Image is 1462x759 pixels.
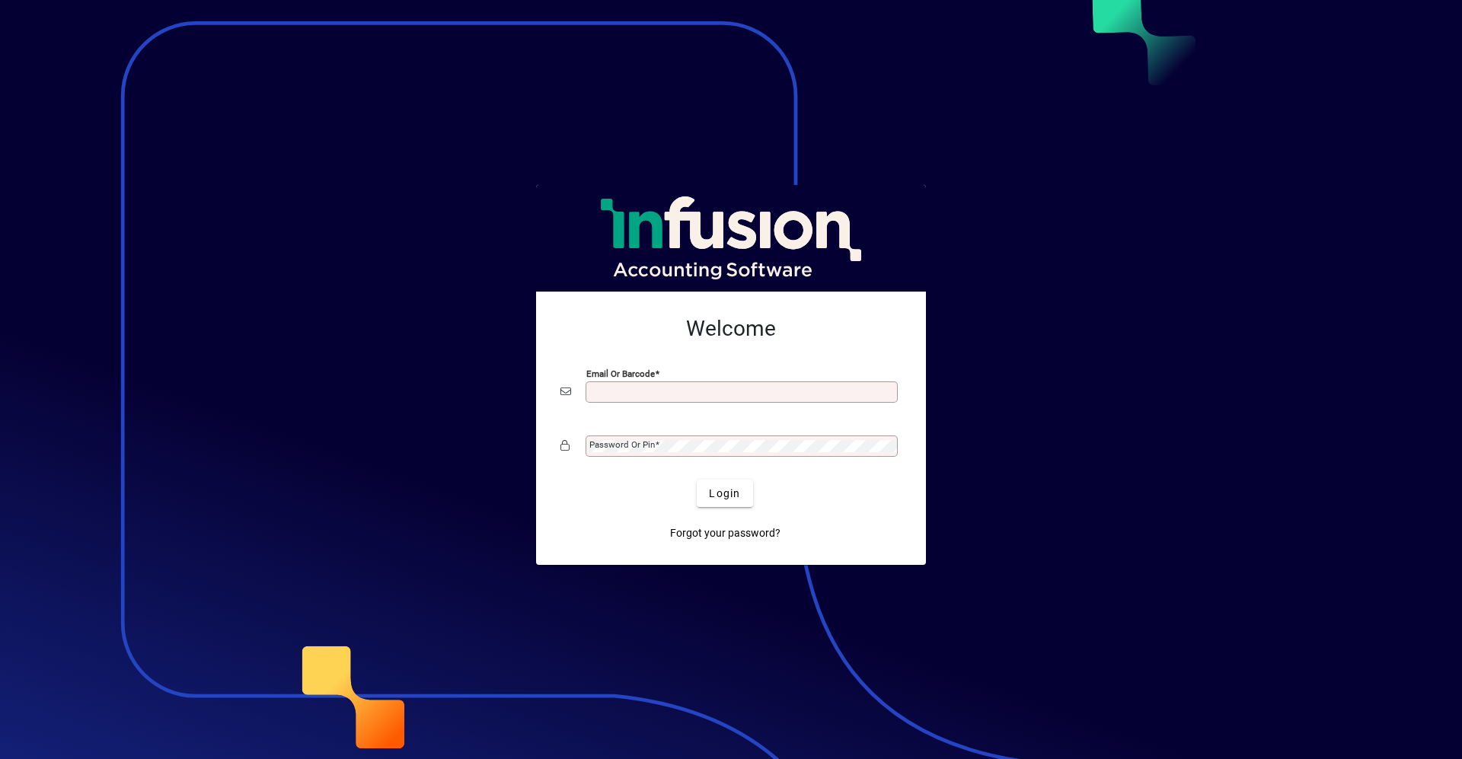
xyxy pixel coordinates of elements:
[670,525,780,541] span: Forgot your password?
[560,316,902,342] h2: Welcome
[709,486,740,502] span: Login
[697,480,752,507] button: Login
[664,519,787,547] a: Forgot your password?
[589,439,655,450] mat-label: Password or Pin
[586,368,655,379] mat-label: Email or Barcode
